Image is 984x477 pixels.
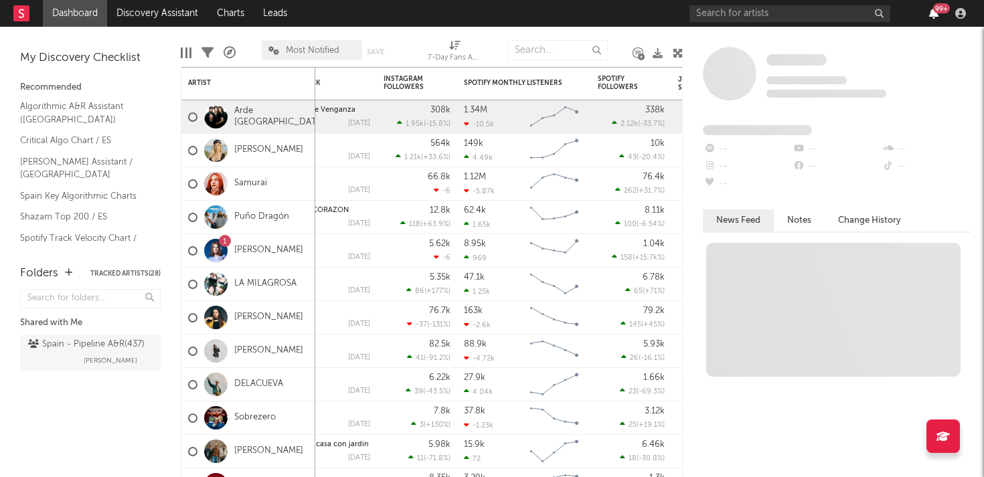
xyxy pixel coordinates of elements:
[621,120,638,128] span: 2.12k
[766,76,847,84] span: Tracking Since: [DATE]
[643,240,665,248] div: 1.04k
[426,421,448,429] span: +130 %
[621,320,665,328] div: ( )
[882,140,971,158] div: --
[703,158,792,175] div: --
[507,40,608,60] input: Search...
[20,80,161,96] div: Recommended
[933,3,950,13] div: 99 +
[20,189,147,203] a: Spain Key Algorithmic Charts
[430,139,450,148] div: 564k
[20,99,147,126] a: Algorithmic A&R Assistant ([GEOGRAPHIC_DATA])
[464,287,490,296] div: 1.25k
[429,321,448,328] span: -131 %
[624,187,637,195] span: 262
[639,455,663,462] span: -30.8 %
[348,421,370,428] div: [DATE]
[464,373,485,382] div: 27.9k
[430,273,450,282] div: 5.35k
[766,54,827,66] span: Some Artist
[792,140,881,158] div: --
[416,321,427,328] span: -37
[234,446,303,457] a: [PERSON_NAME]
[639,388,663,395] span: -69.3 %
[425,388,448,395] span: -43.5 %
[620,454,665,462] div: ( )
[620,387,665,395] div: ( )
[615,219,665,228] div: ( )
[348,220,370,227] div: [DATE]
[643,373,665,382] div: 1.66k
[524,435,584,468] svg: Chart title
[639,421,663,429] span: +19.1 %
[524,134,584,167] svg: Chart title
[84,353,137,369] span: [PERSON_NAME]
[703,140,792,158] div: --
[625,286,665,295] div: ( )
[598,75,645,91] div: Spotify Followers
[643,306,665,315] div: 79.2k
[639,221,663,228] span: -6.54 %
[426,120,448,128] span: -15.8 %
[348,320,370,328] div: [DATE]
[620,420,665,429] div: ( )
[201,33,214,72] div: Filters
[882,158,971,175] div: --
[348,287,370,294] div: [DATE]
[416,355,424,362] span: 41
[612,119,665,128] div: ( )
[689,5,890,22] input: Search for artists
[464,139,483,148] div: 149k
[426,455,448,462] span: -71.8 %
[406,120,424,128] span: 1.95k
[442,254,450,262] span: -6
[286,46,339,55] span: Most Notified
[524,100,584,134] svg: Chart title
[234,178,267,189] a: Samuraï
[464,421,493,430] div: -1.23k
[464,120,494,128] div: -10.5k
[524,268,584,301] svg: Chart title
[20,335,161,371] a: Spain - Pipeline A&R(437)[PERSON_NAME]
[422,221,448,228] span: +63.9 %
[428,33,481,72] div: 7-Day Fans Added (7-Day Fans Added)
[234,211,289,223] a: Puño Dragón
[428,440,450,449] div: 5.98k
[825,209,914,231] button: Change History
[28,337,145,353] div: Spain - Pipeline A&R ( 437 )
[640,120,663,128] span: -33.7 %
[628,154,637,161] span: 43
[188,79,289,87] div: Artist
[234,245,303,256] a: [PERSON_NAME]
[635,254,663,262] span: +15.7k %
[367,48,384,56] button: Save
[423,154,448,161] span: +33.6 %
[651,139,665,148] div: 10k
[703,209,774,231] button: News Feed
[615,186,665,195] div: ( )
[464,173,486,181] div: 1.12M
[408,454,450,462] div: ( )
[524,301,584,335] svg: Chart title
[407,353,450,362] div: ( )
[464,79,564,87] div: Spotify Monthly Listeners
[406,387,450,395] div: ( )
[20,155,147,182] a: [PERSON_NAME] Assistant / [GEOGRAPHIC_DATA]
[645,407,665,415] div: 3.12k
[428,50,481,66] div: 7-Day Fans Added (7-Day Fans Added)
[629,388,637,395] span: 23
[619,153,665,161] div: ( )
[524,201,584,234] svg: Chart title
[639,187,663,195] span: +31.7 %
[464,440,485,449] div: 15.9k
[792,158,881,175] div: --
[20,231,147,258] a: Spotify Track Velocity Chart / ES
[348,187,370,194] div: [DATE]
[442,187,450,195] span: -6
[397,119,450,128] div: ( )
[703,175,792,193] div: --
[634,288,643,295] span: 65
[429,373,450,382] div: 6.22k
[414,388,423,395] span: 39
[20,209,147,224] a: Shazam Top 200 / ES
